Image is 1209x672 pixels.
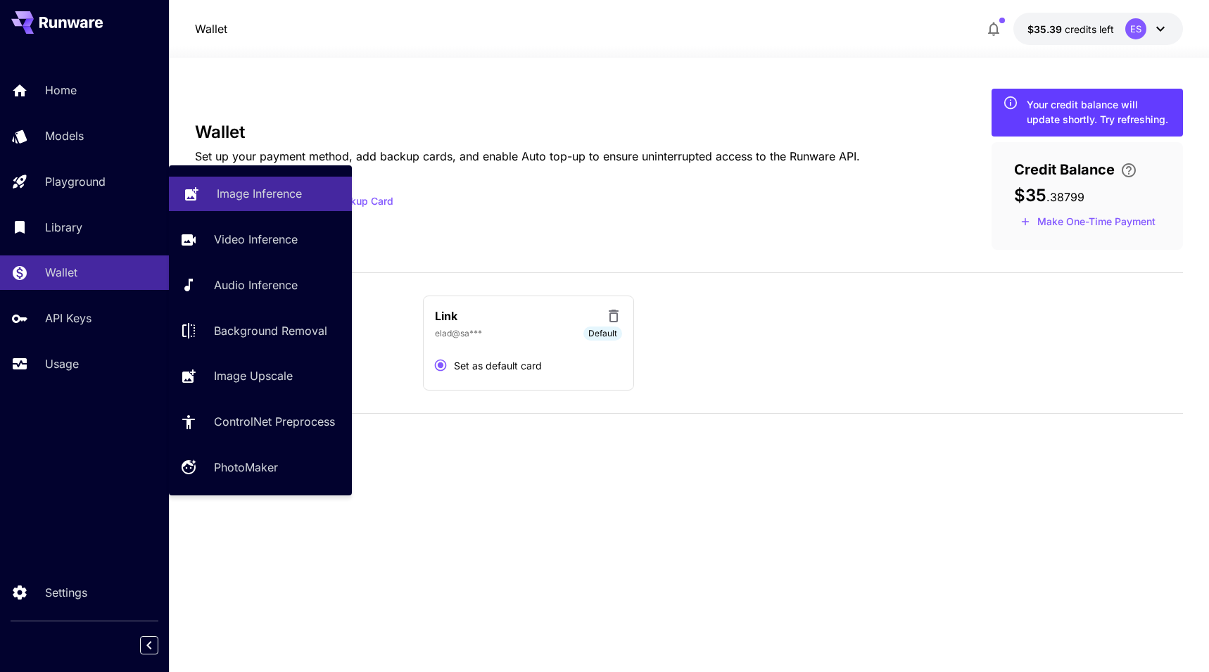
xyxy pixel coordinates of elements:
[1014,185,1046,205] span: $35
[195,148,860,165] p: Set up your payment method, add backup cards, and enable Auto top-up to ensure uninterrupted acce...
[45,264,77,281] p: Wallet
[1027,97,1172,127] div: Your credit balance will update shortly. Try refreshing.
[45,173,106,190] p: Playground
[151,633,169,658] div: Collapse sidebar
[169,222,352,257] a: Video Inference
[214,367,293,384] p: Image Upscale
[214,413,335,430] p: ControlNet Preprocess
[214,231,298,248] p: Video Inference
[195,20,227,37] nav: breadcrumb
[169,450,352,485] a: PhotoMaker
[45,127,84,144] p: Models
[45,219,82,236] p: Library
[169,405,352,439] a: ControlNet Preprocess
[1014,159,1115,180] span: Credit Balance
[214,322,327,339] p: Background Removal
[1027,22,1114,37] div: $35.38799
[1027,23,1065,35] span: $35.39
[217,185,302,202] p: Image Inference
[195,20,227,37] p: Wallet
[1013,13,1183,45] button: $35.38799
[169,359,352,393] a: Image Upscale
[45,584,87,601] p: Settings
[1046,190,1084,204] span: . 38799
[1014,211,1162,233] button: Make a one-time, non-recurring payment
[45,310,91,327] p: API Keys
[45,82,77,99] p: Home
[195,122,860,142] h3: Wallet
[169,268,352,303] a: Audio Inference
[214,277,298,293] p: Audio Inference
[1065,23,1114,35] span: credits left
[169,313,352,348] a: Background Removal
[435,308,457,324] p: Link
[140,636,158,654] button: Collapse sidebar
[583,327,622,340] span: Default
[45,355,79,372] p: Usage
[169,177,352,211] a: Image Inference
[1115,162,1143,179] button: Enter your card details and choose an Auto top-up amount to avoid service interruptions. We'll au...
[454,358,542,373] span: Set as default card
[214,459,278,476] p: PhotoMaker
[1125,18,1146,39] div: ES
